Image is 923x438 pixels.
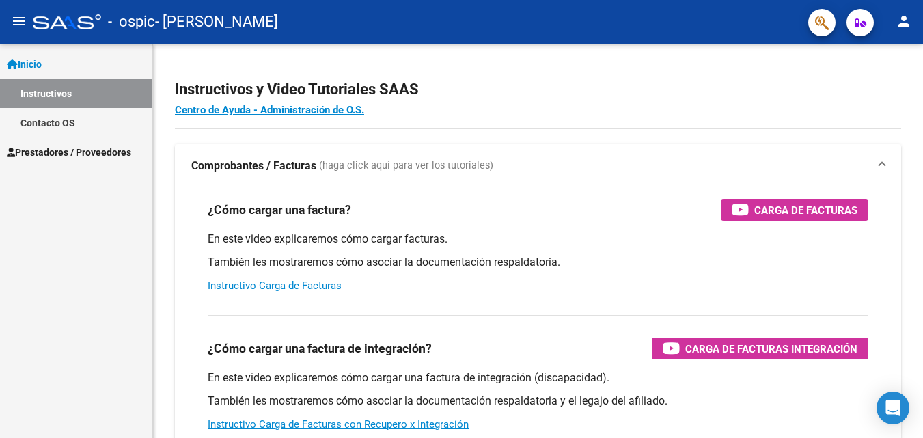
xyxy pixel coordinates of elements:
mat-icon: menu [11,13,27,29]
strong: Comprobantes / Facturas [191,159,316,174]
p: También les mostraremos cómo asociar la documentación respaldatoria. [208,255,868,270]
a: Instructivo Carga de Facturas con Recupero x Integración [208,418,469,430]
a: Instructivo Carga de Facturas [208,279,342,292]
span: Carga de Facturas [754,202,857,219]
span: - ospic [108,7,155,37]
h3: ¿Cómo cargar una factura de integración? [208,339,432,358]
mat-icon: person [896,13,912,29]
h3: ¿Cómo cargar una factura? [208,200,351,219]
div: Open Intercom Messenger [877,392,909,424]
button: Carga de Facturas [721,199,868,221]
h2: Instructivos y Video Tutoriales SAAS [175,77,901,102]
p: En este video explicaremos cómo cargar una factura de integración (discapacidad). [208,370,868,385]
span: Prestadores / Proveedores [7,145,131,160]
span: Carga de Facturas Integración [685,340,857,357]
p: En este video explicaremos cómo cargar facturas. [208,232,868,247]
mat-expansion-panel-header: Comprobantes / Facturas (haga click aquí para ver los tutoriales) [175,144,901,188]
span: Inicio [7,57,42,72]
span: - [PERSON_NAME] [155,7,278,37]
a: Centro de Ayuda - Administración de O.S. [175,104,364,116]
button: Carga de Facturas Integración [652,338,868,359]
span: (haga click aquí para ver los tutoriales) [319,159,493,174]
p: También les mostraremos cómo asociar la documentación respaldatoria y el legajo del afiliado. [208,394,868,409]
